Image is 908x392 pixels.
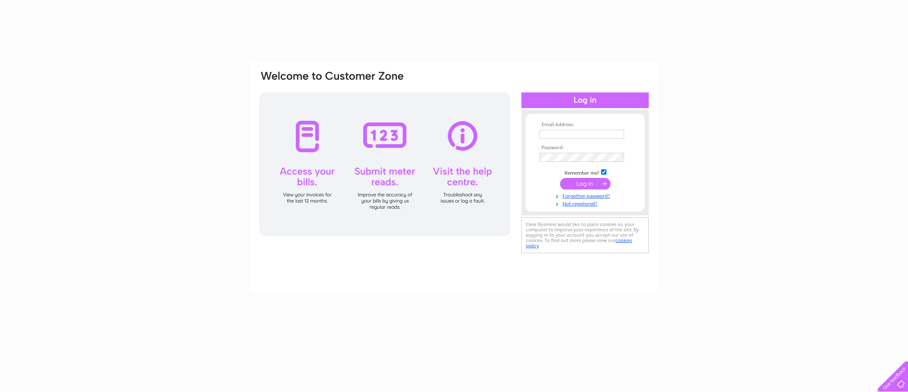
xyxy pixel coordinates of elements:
[539,191,633,199] a: Forgotten password?
[526,238,632,249] a: cookies policy
[539,199,633,207] a: Not registered?
[537,168,633,176] td: Remember me?
[521,217,649,253] div: Clear Business would like to place cookies on your computer to improve your experience of the sit...
[537,122,633,128] th: Email Address:
[537,145,633,151] th: Password:
[560,178,611,189] input: Submit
